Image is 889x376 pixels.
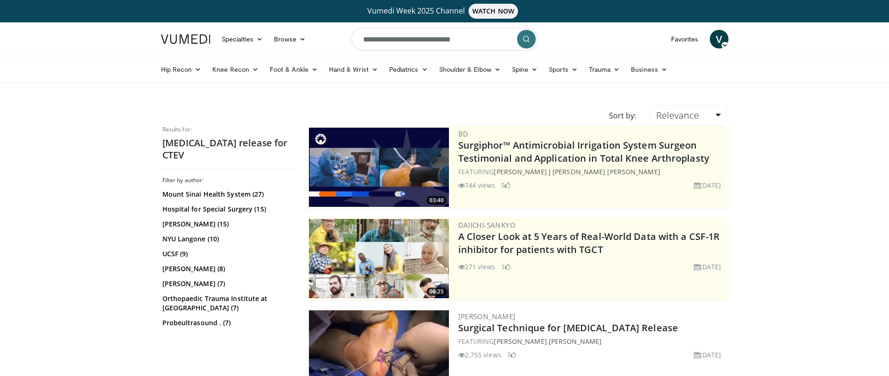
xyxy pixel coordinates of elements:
[458,230,720,256] a: A Closer Look at 5 Years of Real-World Data with a CSF-1R inhibitor for patients with TGCT
[602,105,643,126] div: Sort by:
[458,312,516,321] a: [PERSON_NAME]
[458,262,496,272] li: 271 views
[458,350,501,360] li: 2,755 views
[665,30,704,48] a: Favorites
[162,294,291,313] a: Orthopaedic Trauma Institute at [GEOGRAPHIC_DATA] (7)
[268,30,311,48] a: Browse
[309,128,449,207] a: 03:40
[507,350,516,360] li: 7
[162,234,291,244] a: NYU Langone (10)
[501,180,511,190] li: 5
[207,60,264,79] a: Knee Recon
[309,219,449,298] a: 06:25
[351,28,538,50] input: Search topics, interventions
[216,30,269,48] a: Specialties
[162,279,291,288] a: [PERSON_NAME] (7)
[162,190,291,199] a: Mount Sinai Health System (27)
[694,262,721,272] li: [DATE]
[506,60,543,79] a: Spine
[155,60,207,79] a: Hip Recon
[427,287,447,296] span: 06:25
[323,60,384,79] a: Hand & Wrist
[162,318,291,328] a: Probeultrasound . (7)
[309,128,449,207] img: 70422da6-974a-44ac-bf9d-78c82a89d891.300x170_q85_crop-smart_upscale.jpg
[543,60,583,79] a: Sports
[458,220,516,230] a: Daiichi-Sankyo
[494,167,660,176] a: [PERSON_NAME] J [PERSON_NAME] [PERSON_NAME]
[458,167,725,177] div: FEATURING
[162,205,291,214] a: Hospital for Special Surgery (15)
[309,219,449,298] img: 93c22cae-14d1-47f0-9e4a-a244e824b022.png.300x170_q85_crop-smart_upscale.jpg
[264,60,323,79] a: Foot & Ankle
[458,336,725,346] div: FEATURING ,
[434,60,506,79] a: Shoulder & Elbow
[694,350,721,360] li: [DATE]
[162,264,291,273] a: [PERSON_NAME] (8)
[458,129,469,138] a: BD
[469,4,518,19] span: WATCH NOW
[162,177,293,184] h3: Filter by author:
[501,262,511,272] li: 1
[384,60,434,79] a: Pediatrics
[583,60,626,79] a: Trauma
[458,321,679,334] a: Surgical Technique for [MEDICAL_DATA] Release
[694,180,721,190] li: [DATE]
[427,196,447,205] span: 03:40
[549,337,602,346] a: [PERSON_NAME]
[161,34,210,44] img: VuMedi Logo
[625,60,673,79] a: Business
[162,137,293,161] h2: [MEDICAL_DATA] release for CTEV
[162,249,291,259] a: UCSF (9)
[650,105,727,126] a: Relevance
[162,4,727,19] a: Vumedi Week 2025 ChannelWATCH NOW
[458,139,709,164] a: Surgiphor™ Antimicrobial Irrigation System Surgeon Testimonial and Application in Total Knee Arth...
[494,337,546,346] a: [PERSON_NAME]
[162,219,291,229] a: [PERSON_NAME] (15)
[458,180,496,190] li: 744 views
[656,109,699,122] span: Relevance
[710,30,728,48] a: V
[162,126,293,133] p: Results for:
